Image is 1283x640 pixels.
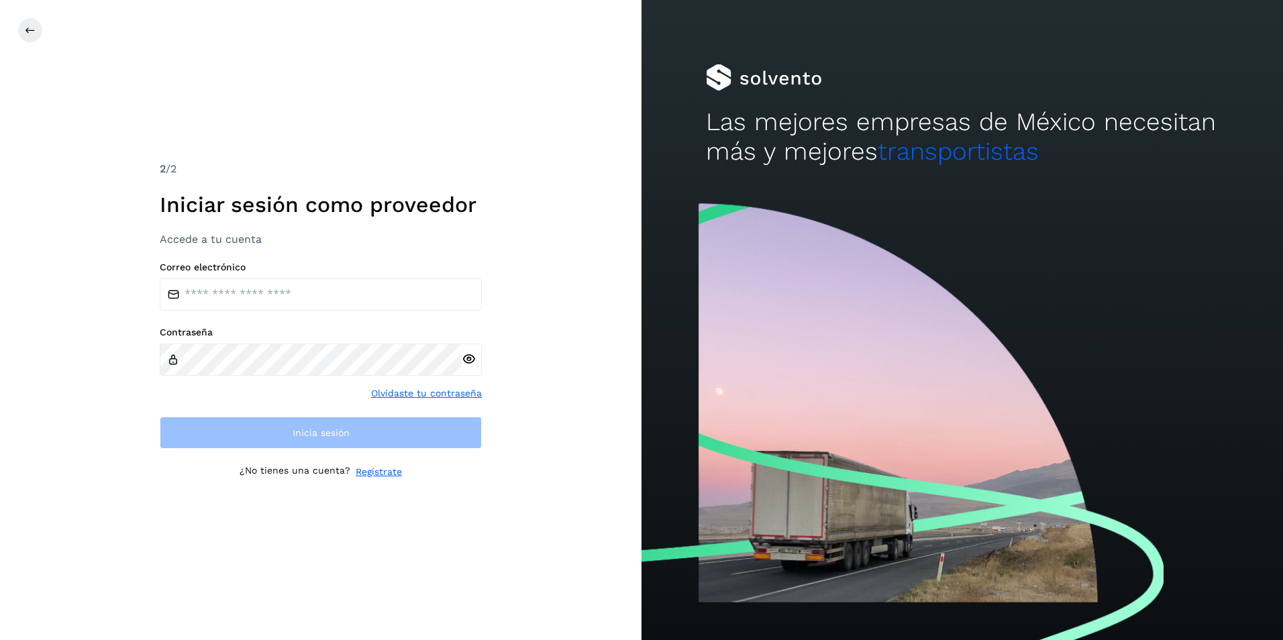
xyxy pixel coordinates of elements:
p: ¿No tienes una cuenta? [240,465,350,479]
button: Inicia sesión [160,417,482,449]
h2: Las mejores empresas de México necesitan más y mejores [706,107,1219,167]
label: Contraseña [160,327,482,338]
a: Olvidaste tu contraseña [371,386,482,401]
h1: Iniciar sesión como proveedor [160,192,482,217]
span: 2 [160,162,166,175]
h3: Accede a tu cuenta [160,233,482,246]
span: transportistas [878,137,1039,166]
label: Correo electrónico [160,262,482,273]
span: Inicia sesión [293,428,350,437]
div: /2 [160,161,482,177]
a: Regístrate [356,465,402,479]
